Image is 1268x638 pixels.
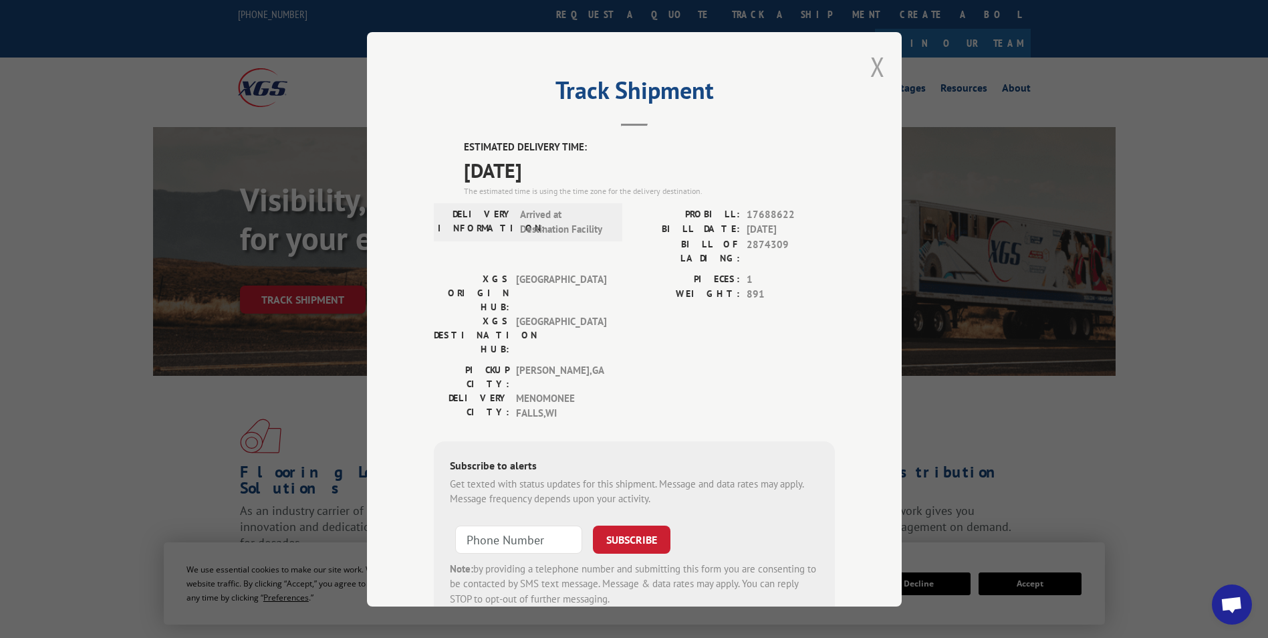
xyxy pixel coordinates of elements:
button: Close modal [870,49,885,84]
div: Open chat [1212,584,1252,625]
label: ESTIMATED DELIVERY TIME: [464,140,835,155]
span: [DATE] [464,154,835,185]
span: 891 [747,287,835,302]
span: MENOMONEE FALLS , WI [516,391,606,421]
input: Phone Number [455,525,582,553]
strong: Note: [450,562,473,574]
div: by providing a telephone number and submitting this form you are consenting to be contacted by SM... [450,561,819,607]
span: [DATE] [747,222,835,237]
span: [GEOGRAPHIC_DATA] [516,272,606,314]
span: 17688622 [747,207,835,222]
span: 1 [747,272,835,287]
label: PROBILL: [634,207,740,222]
label: BILL OF LADING: [634,237,740,265]
label: XGS ORIGIN HUB: [434,272,509,314]
label: DELIVERY CITY: [434,391,509,421]
label: XGS DESTINATION HUB: [434,314,509,356]
span: 2874309 [747,237,835,265]
span: Arrived at Destination Facility [520,207,610,237]
button: SUBSCRIBE [593,525,670,553]
h2: Track Shipment [434,81,835,106]
label: PICKUP CITY: [434,362,509,391]
div: Subscribe to alerts [450,457,819,476]
label: DELIVERY INFORMATION: [438,207,513,237]
label: PIECES: [634,272,740,287]
div: Get texted with status updates for this shipment. Message and data rates may apply. Message frequ... [450,476,819,506]
div: The estimated time is using the time zone for the delivery destination. [464,185,835,197]
label: BILL DATE: [634,222,740,237]
span: [GEOGRAPHIC_DATA] [516,314,606,356]
label: WEIGHT: [634,287,740,302]
span: [PERSON_NAME] , GA [516,362,606,391]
